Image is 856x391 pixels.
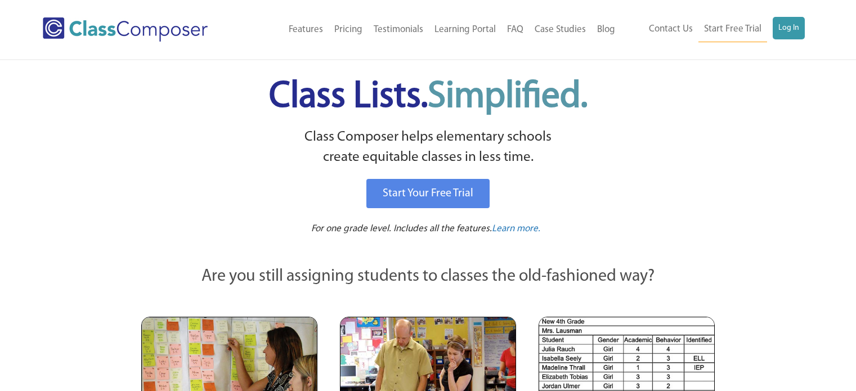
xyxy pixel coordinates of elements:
a: Learning Portal [429,17,501,42]
p: Are you still assigning students to classes the old-fashioned way? [141,264,715,289]
a: Blog [591,17,621,42]
p: Class Composer helps elementary schools create equitable classes in less time. [140,127,717,168]
a: Testimonials [368,17,429,42]
span: Start Your Free Trial [383,188,473,199]
a: Case Studies [529,17,591,42]
span: Class Lists. [269,79,588,115]
a: Log In [773,17,805,39]
a: Start Your Free Trial [366,179,490,208]
a: Start Free Trial [698,17,767,42]
span: Simplified. [428,79,588,115]
a: Features [283,17,329,42]
span: For one grade level. Includes all the features. [311,224,492,233]
a: Contact Us [643,17,698,42]
nav: Header Menu [621,17,805,42]
a: Learn more. [492,222,540,236]
a: FAQ [501,17,529,42]
img: Class Composer [43,17,208,42]
span: Learn more. [492,224,540,233]
a: Pricing [329,17,368,42]
nav: Header Menu [244,17,620,42]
